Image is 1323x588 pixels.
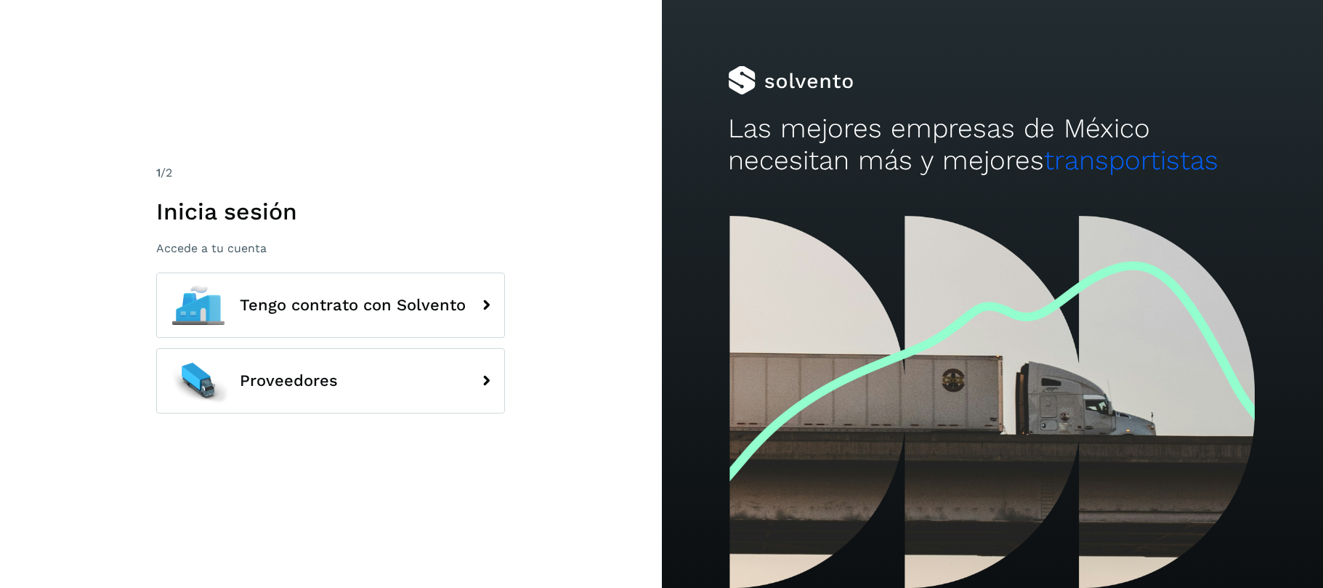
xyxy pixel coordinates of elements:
[156,198,505,225] h1: Inicia sesión
[240,297,466,314] span: Tengo contrato con Solvento
[728,113,1257,177] h2: Las mejores empresas de México necesitan más y mejores
[1044,145,1218,176] span: transportistas
[156,166,161,180] span: 1
[156,348,505,414] button: Proveedores
[240,372,338,390] span: Proveedores
[156,273,505,338] button: Tengo contrato con Solvento
[156,164,505,182] div: /2
[156,241,505,255] p: Accede a tu cuenta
